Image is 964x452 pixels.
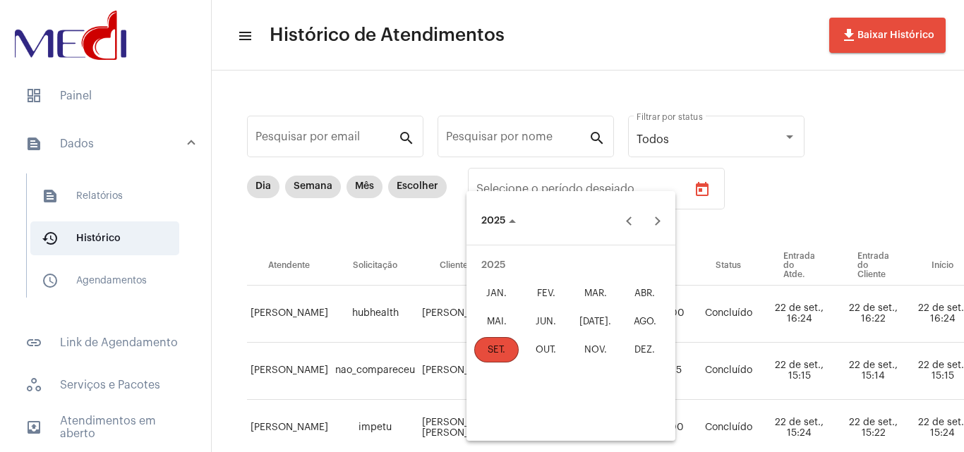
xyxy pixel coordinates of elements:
[643,207,671,235] button: Next year
[472,251,670,279] td: 2025
[481,216,505,226] span: 2025
[474,309,519,334] div: MAI.
[522,307,571,336] button: junho de 2025
[472,307,522,336] button: maio de 2025
[524,281,568,306] div: FEV.
[571,336,620,364] button: novembro de 2025
[472,279,522,307] button: janeiro de 2025
[571,279,620,307] button: março de 2025
[622,337,667,362] div: DEZ.
[472,336,522,364] button: setembro de 2025
[522,336,571,364] button: outubro de 2025
[573,309,617,334] div: [DATE].
[524,309,568,334] div: JUN.
[622,281,667,306] div: ABR.
[470,207,527,235] button: Choose date
[620,279,670,307] button: abril de 2025
[474,281,519,306] div: JAN.
[573,337,617,362] div: NOV.
[522,279,571,307] button: fevereiro de 2025
[615,207,643,235] button: Previous year
[524,337,568,362] div: OUT.
[620,336,670,364] button: dezembro de 2025
[474,337,519,362] div: SET.
[620,307,670,336] button: agosto de 2025
[622,309,667,334] div: AGO.
[571,307,620,336] button: julho de 2025
[573,281,617,306] div: MAR.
